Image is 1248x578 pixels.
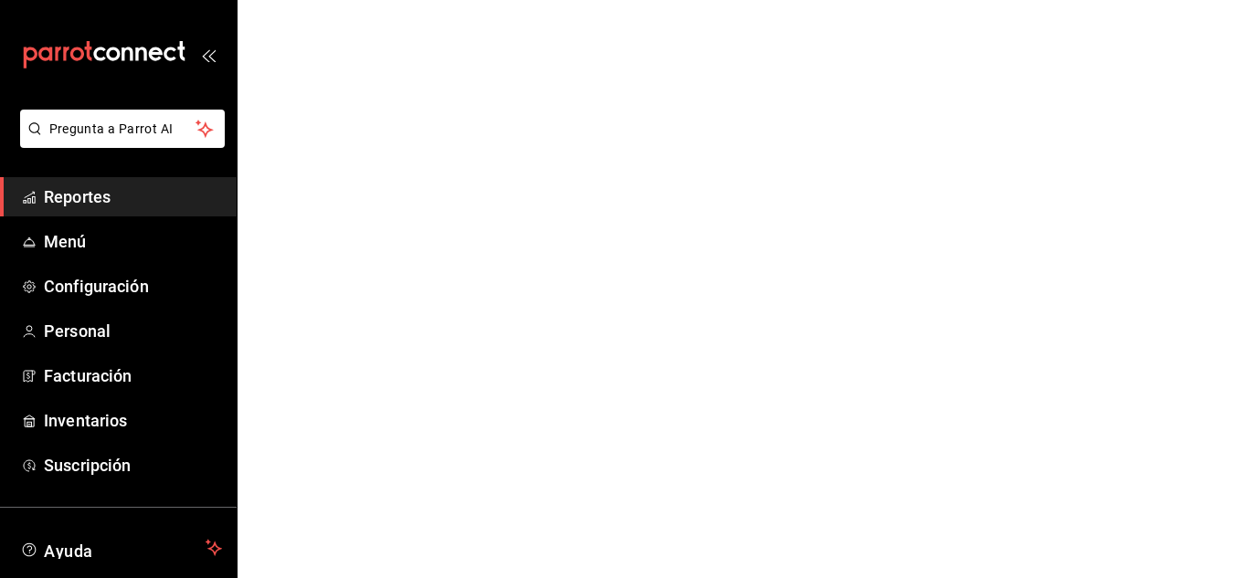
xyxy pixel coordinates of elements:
a: Pregunta a Parrot AI [13,132,225,152]
button: open_drawer_menu [201,47,216,62]
span: Inventarios [44,408,222,433]
span: Suscripción [44,453,222,478]
span: Menú [44,229,222,254]
span: Ayuda [44,537,198,559]
span: Pregunta a Parrot AI [49,120,196,139]
span: Reportes [44,184,222,209]
button: Pregunta a Parrot AI [20,110,225,148]
span: Personal [44,319,222,343]
span: Facturación [44,363,222,388]
span: Configuración [44,274,222,299]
